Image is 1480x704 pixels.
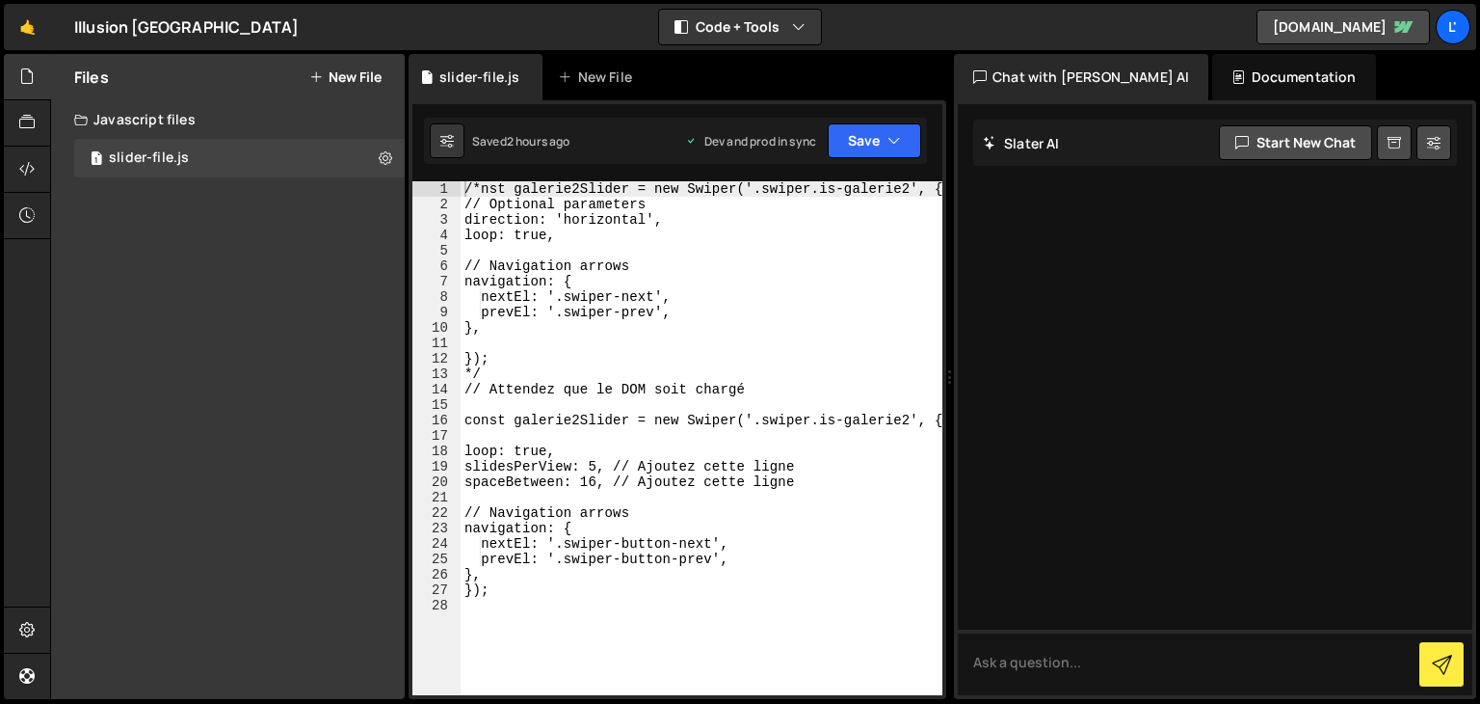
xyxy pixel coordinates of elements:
[558,68,639,87] div: New File
[1436,10,1470,44] a: L'
[472,133,570,149] div: Saved
[74,139,405,177] div: 16569/45286.js
[412,459,461,474] div: 19
[412,490,461,505] div: 21
[412,428,461,444] div: 17
[51,100,405,139] div: Javascript files
[412,228,461,243] div: 4
[412,536,461,552] div: 24
[74,67,109,88] h2: Files
[412,444,461,459] div: 18
[412,243,461,258] div: 5
[1256,10,1430,44] a: [DOMAIN_NAME]
[412,320,461,336] div: 10
[439,68,519,87] div: slider-file.js
[412,505,461,521] div: 22
[412,336,461,351] div: 11
[412,289,461,305] div: 8
[412,397,461,413] div: 15
[412,474,461,490] div: 20
[507,133,570,149] div: 2 hours ago
[828,123,921,158] button: Save
[412,567,461,582] div: 26
[659,10,821,44] button: Code + Tools
[685,133,816,149] div: Dev and prod in sync
[412,181,461,197] div: 1
[412,351,461,366] div: 12
[412,552,461,567] div: 25
[91,152,102,168] span: 1
[412,366,461,382] div: 13
[412,582,461,598] div: 27
[412,413,461,428] div: 16
[412,305,461,320] div: 9
[412,212,461,228] div: 3
[412,598,461,613] div: 28
[412,382,461,397] div: 14
[74,15,299,39] div: Illusion [GEOGRAPHIC_DATA]
[1212,54,1375,100] div: Documentation
[954,54,1208,100] div: Chat with [PERSON_NAME] AI
[412,258,461,274] div: 6
[4,4,51,50] a: 🤙
[412,521,461,536] div: 23
[309,69,382,85] button: New File
[983,134,1060,152] h2: Slater AI
[412,197,461,212] div: 2
[109,149,189,167] div: slider-file.js
[412,274,461,289] div: 7
[1219,125,1372,160] button: Start new chat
